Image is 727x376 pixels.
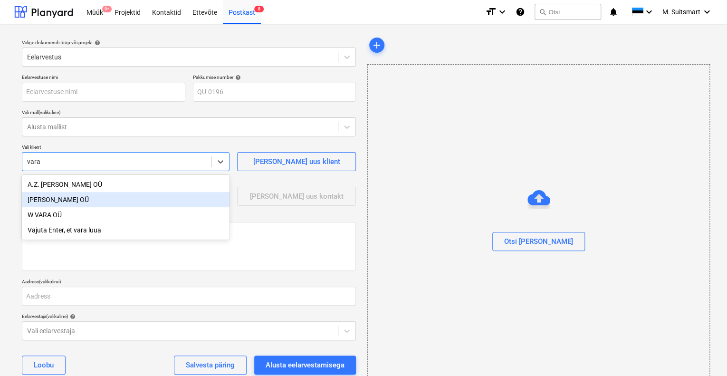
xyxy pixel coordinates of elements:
[22,177,230,192] div: A.Z. Varad OÜ
[504,235,573,248] div: Otsi [PERSON_NAME]
[34,359,54,371] div: Loobu
[102,6,112,12] span: 9+
[516,6,525,18] i: Abikeskus
[643,6,655,18] i: keyboard_arrow_down
[254,356,356,375] button: Alusta eelarvestamisega
[22,83,185,102] input: Eelarvestuse nimi
[22,109,356,116] div: Vali mall (valikuline)
[22,222,230,238] div: Vajuta Enter, et vara luua
[535,4,601,20] button: Otsi
[68,314,76,319] span: help
[254,6,264,12] span: 8
[22,207,230,222] div: W VARA OÜ
[701,6,713,18] i: keyboard_arrow_down
[253,155,340,168] div: [PERSON_NAME] uus klient
[193,74,356,80] div: Pakkumise number
[233,75,241,80] span: help
[266,359,344,371] div: Alusta eelarvestamisega
[237,152,356,171] button: [PERSON_NAME] uus klient
[539,8,546,16] span: search
[22,313,356,319] div: Eelarvestaja (valikuline)
[662,8,700,16] span: M. Suitsmart
[22,177,230,192] div: A.Z. [PERSON_NAME] OÜ
[371,39,383,51] span: add
[485,6,497,18] i: format_size
[22,39,356,46] div: Valige dokumendi tüüp või projekt
[22,144,230,150] div: Vali klient
[492,232,585,251] button: Otsi [PERSON_NAME]
[609,6,618,18] i: notifications
[22,74,185,82] p: Eelarvestuse nimi
[93,40,100,46] span: help
[22,356,66,375] button: Loobu
[497,6,508,18] i: keyboard_arrow_down
[22,279,356,285] div: Aadress (valikuline)
[22,192,230,207] div: [PERSON_NAME] OÜ
[186,359,235,371] div: Salvesta päring
[22,192,230,207] div: Vara Saeveski OÜ
[174,356,247,375] button: Salvesta päring
[22,287,356,306] input: Aadress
